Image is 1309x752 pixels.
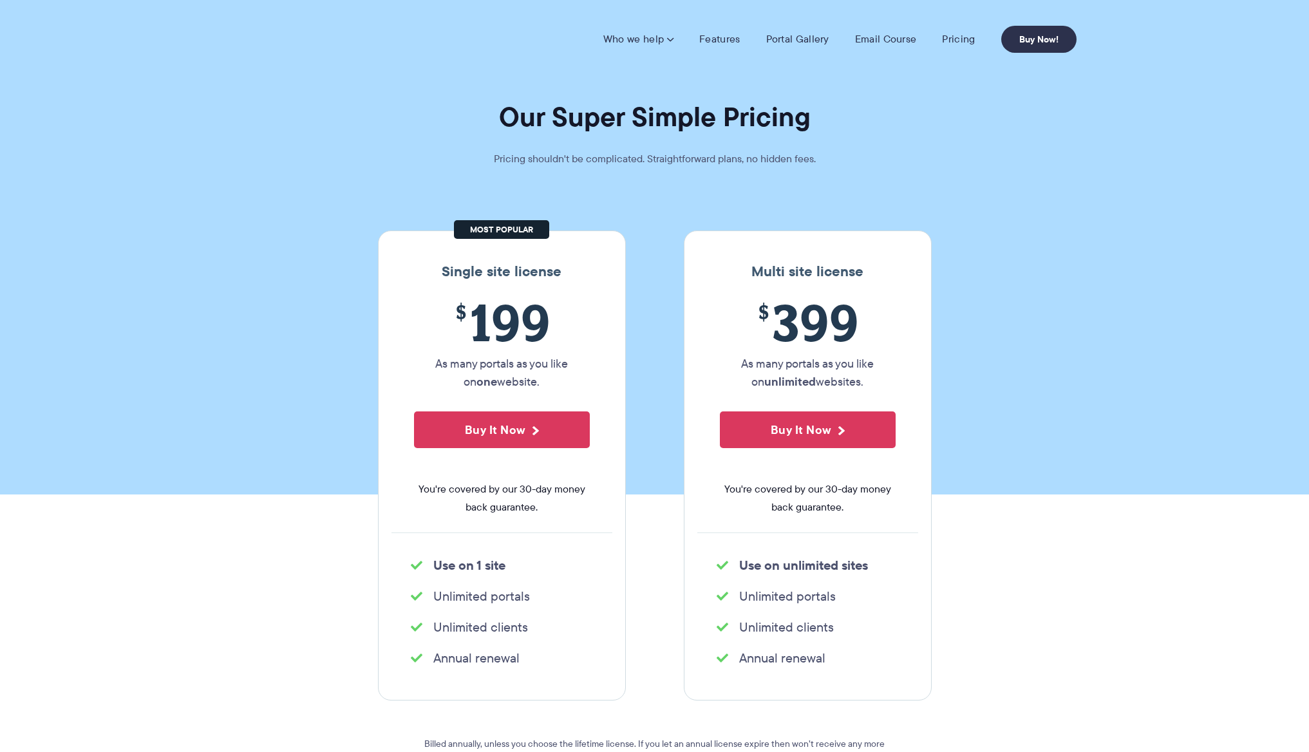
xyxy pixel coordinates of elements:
a: Features [699,33,740,46]
li: Unlimited portals [717,587,899,605]
a: Email Course [855,33,917,46]
strong: Use on 1 site [433,556,505,575]
a: Portal Gallery [766,33,829,46]
p: Pricing shouldn't be complicated. Straightforward plans, no hidden fees. [462,150,848,168]
li: Unlimited clients [717,618,899,636]
span: You're covered by our 30-day money back guarantee. [414,480,590,516]
span: You're covered by our 30-day money back guarantee. [720,480,896,516]
strong: one [476,373,497,390]
button: Buy It Now [720,411,896,448]
h3: Multi site license [697,263,918,280]
h3: Single site license [391,263,612,280]
li: Unlimited clients [411,618,593,636]
strong: Use on unlimited sites [739,556,868,575]
span: 199 [414,293,590,352]
li: Annual renewal [717,649,899,667]
p: As many portals as you like on website. [414,355,590,391]
li: Annual renewal [411,649,593,667]
span: 399 [720,293,896,352]
button: Buy It Now [414,411,590,448]
a: Buy Now! [1001,26,1077,53]
strong: unlimited [764,373,816,390]
li: Unlimited portals [411,587,593,605]
p: As many portals as you like on websites. [720,355,896,391]
a: Who we help [603,33,673,46]
a: Pricing [942,33,975,46]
